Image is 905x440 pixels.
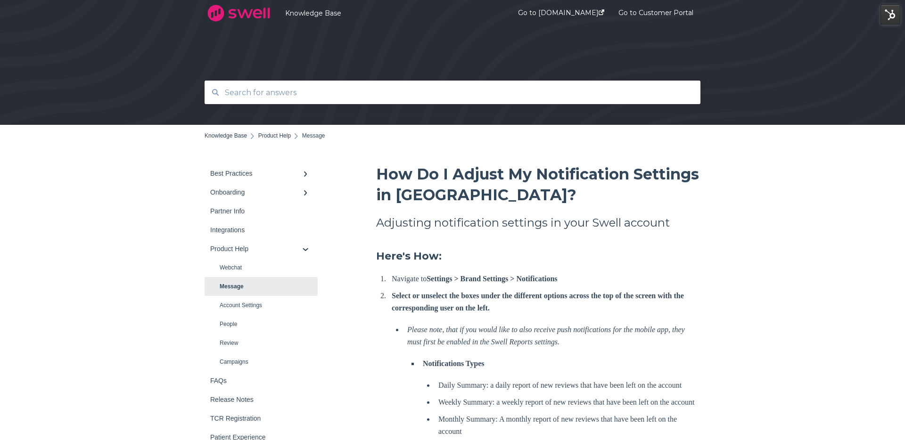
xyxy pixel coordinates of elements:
[210,170,303,177] div: Best Practices
[388,273,700,285] li: Navigate to
[205,334,318,352] a: Review
[205,352,318,371] a: Campaigns
[435,379,700,391] li: Daily Summary: a daily report of new reviews that have been left on the account
[210,377,303,384] div: FAQs
[205,315,318,334] a: People
[219,82,686,103] input: Search for answers
[427,275,557,283] strong: Settings > Brand Settings > Notifications
[210,245,303,253] div: Product Help
[205,371,318,390] a: FAQs
[210,207,303,215] div: Partner Info
[880,5,900,24] img: HubSpot Tools Menu Toggle
[210,415,303,422] div: TCR Registration
[210,188,303,196] div: Onboarding
[205,1,273,25] img: company logo
[205,296,318,315] a: Account Settings
[376,165,699,204] span: How Do I Adjust My Notification Settings in [GEOGRAPHIC_DATA]?
[205,277,318,296] a: Message
[258,132,291,139] a: Product Help
[407,326,685,346] em: Please note, that if you would like to also receive push notifications for the mobile app, they m...
[210,396,303,403] div: Release Notes
[205,132,247,139] a: Knowledge Base
[210,226,303,234] div: Integrations
[205,202,318,220] a: Partner Info
[205,183,318,202] a: Onboarding
[205,390,318,409] a: Release Notes
[376,215,700,230] h2: Adjusting notification settings in your Swell account
[435,413,700,438] li: Monthly Summary: A monthly report of new reviews that have been left on the account
[302,132,325,139] span: Message
[285,9,490,17] a: Knowledge Base
[205,239,318,258] a: Product Help
[435,396,700,408] li: Weekly Summary: a weekly report of new reviews that have been left on the account
[423,359,485,367] strong: Notifications Types
[205,164,318,183] a: Best Practices
[205,409,318,428] a: TCR Registration
[205,258,318,277] a: Webchat
[376,249,700,263] h3: Here's How:
[205,220,318,239] a: Integrations
[392,292,684,312] strong: Select or unselect the boxes under the different options across the top of the screen with the co...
